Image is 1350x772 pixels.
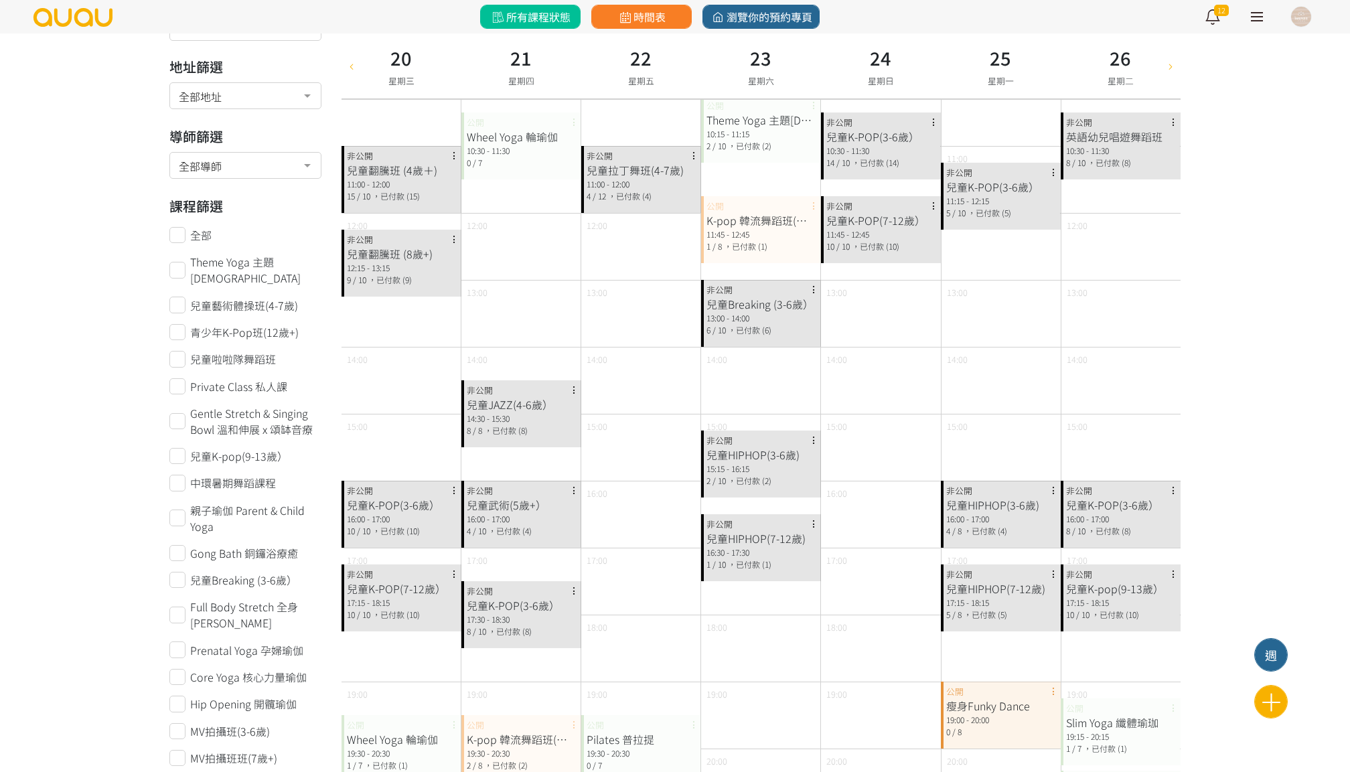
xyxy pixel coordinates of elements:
span: 14:00 [826,353,847,366]
div: 19:15 - 20:15 [1066,730,1175,743]
span: / 10 [357,525,370,536]
span: 17:00 [587,554,607,566]
span: MV拍攝班(3-6歲) [190,723,270,739]
span: ，已付款 (8) [1087,157,1131,168]
span: 10 [826,240,834,252]
span: / 10 [357,609,370,620]
span: ，已付款 (10) [852,240,899,252]
span: 14 [826,157,834,168]
span: 瀏覽你的預約專頁 [710,9,812,25]
div: 兒童拉丁舞班(4-7歲) [587,162,696,178]
span: Gentle Stretch & Singing Bowl 溫和伸展 x 頌缽音療 [190,405,321,437]
span: / 10 [712,324,726,335]
span: 8 [467,424,471,436]
div: 兒童HIPHOP(3-6歲) [706,447,816,463]
img: logo.svg [32,8,114,27]
span: 14:00 [467,353,487,366]
span: 4 [467,525,471,536]
span: ，已付款 (10) [1092,609,1139,620]
span: ，已付款 (1) [728,558,771,570]
div: 13:00 - 14:00 [706,312,816,324]
span: / 8 [952,726,962,737]
span: ，已付款 (8) [1087,525,1131,536]
span: 12:00 [587,219,607,232]
div: 兒童K-POP(7-12歲） [347,581,456,597]
span: 1 [1066,743,1070,754]
span: ，已付款 (1) [1083,743,1127,754]
span: ，已付款 (15) [372,190,420,202]
span: 1 [706,240,710,252]
span: 星期一 [988,74,1014,87]
div: 兒童翻騰班 (8歲+) [347,246,456,262]
span: / 10 [1076,609,1090,620]
div: 11:00 - 12:00 [347,178,456,190]
span: 1 [347,759,351,771]
span: 時間表 [617,9,666,25]
span: ，已付款 (2) [484,759,528,771]
div: 16:00 - 17:00 [946,513,1055,525]
span: 16:00 [826,487,847,499]
div: 兒童K-POP(3-6歲） [826,129,935,145]
span: 17:00 [826,554,847,566]
span: 12 [1214,5,1229,16]
span: 全部 [190,227,212,243]
span: / 8 [952,609,962,620]
span: 20:00 [947,755,968,767]
div: Wheel Yoga 輪瑜伽 [347,731,456,747]
div: 瘦身Funky Dance [946,698,1055,714]
span: 中環暑期舞蹈課程 [190,475,276,491]
span: 兒童啦啦隊舞蹈班 [190,351,276,367]
h3: 導師篩選 [169,127,321,147]
div: Wheel Yoga 輪瑜伽 [467,129,576,145]
h3: 21 [508,44,534,72]
span: 0 [467,157,471,168]
span: 18:00 [706,621,727,633]
span: 星期日 [868,74,894,87]
span: 兒童K-pop(9-13歲） [190,448,288,464]
span: 兒童藝術體操班(4-7歲) [190,297,298,313]
span: ，已付款 (4) [964,525,1007,536]
span: 9 [347,274,351,285]
span: 17:00 [467,554,487,566]
div: 11:00 - 12:00 [587,178,696,190]
span: ，已付款 (2) [728,140,771,151]
div: 兒童K-POP(3-6歲） [946,179,1055,195]
span: 4 [587,190,591,202]
span: 18:00 [587,621,607,633]
span: / 10 [353,274,366,285]
span: 10 [347,525,355,536]
div: Slim Yoga 纖體瑜珈 [1066,714,1175,730]
div: 19:30 - 20:30 [347,747,456,759]
span: Full Body Stretch 全身[PERSON_NAME] [190,599,321,631]
span: 全部導師 [179,156,312,173]
span: 8 [1066,525,1070,536]
span: Private Class 私人課 [190,378,287,394]
span: / 7 [1072,743,1081,754]
span: / 10 [1072,157,1085,168]
span: 17:00 [947,554,968,566]
a: 時間表 [591,5,692,29]
span: ，已付款 (4) [488,525,532,536]
div: 兒童翻騰班 (4歲＋) [347,162,456,178]
span: 15 [347,190,355,202]
span: Core Yoga 核心力量瑜伽 [190,669,307,685]
span: ，已付款 (14) [852,157,899,168]
span: 14:00 [706,353,727,366]
div: 10:30 - 11:30 [1066,145,1175,157]
span: / 7 [473,157,482,168]
span: ，已付款 (5) [968,207,1011,218]
div: 17:30 - 18:30 [467,613,576,625]
div: 16:00 - 17:00 [347,513,456,525]
span: 星期三 [388,74,415,87]
span: ，已付款 (6) [728,324,771,335]
h3: 課程篩選 [169,196,321,216]
span: 8 [467,625,471,637]
span: 20:00 [826,755,847,767]
span: Gong Bath 銅鑼浴療癒 [190,545,298,561]
span: 8 [1066,157,1070,168]
h3: 20 [388,44,415,72]
span: ，已付款 (4) [608,190,652,202]
span: 全部地址 [179,86,312,103]
div: 10:30 - 11:30 [826,145,935,157]
span: 15:00 [706,420,727,433]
